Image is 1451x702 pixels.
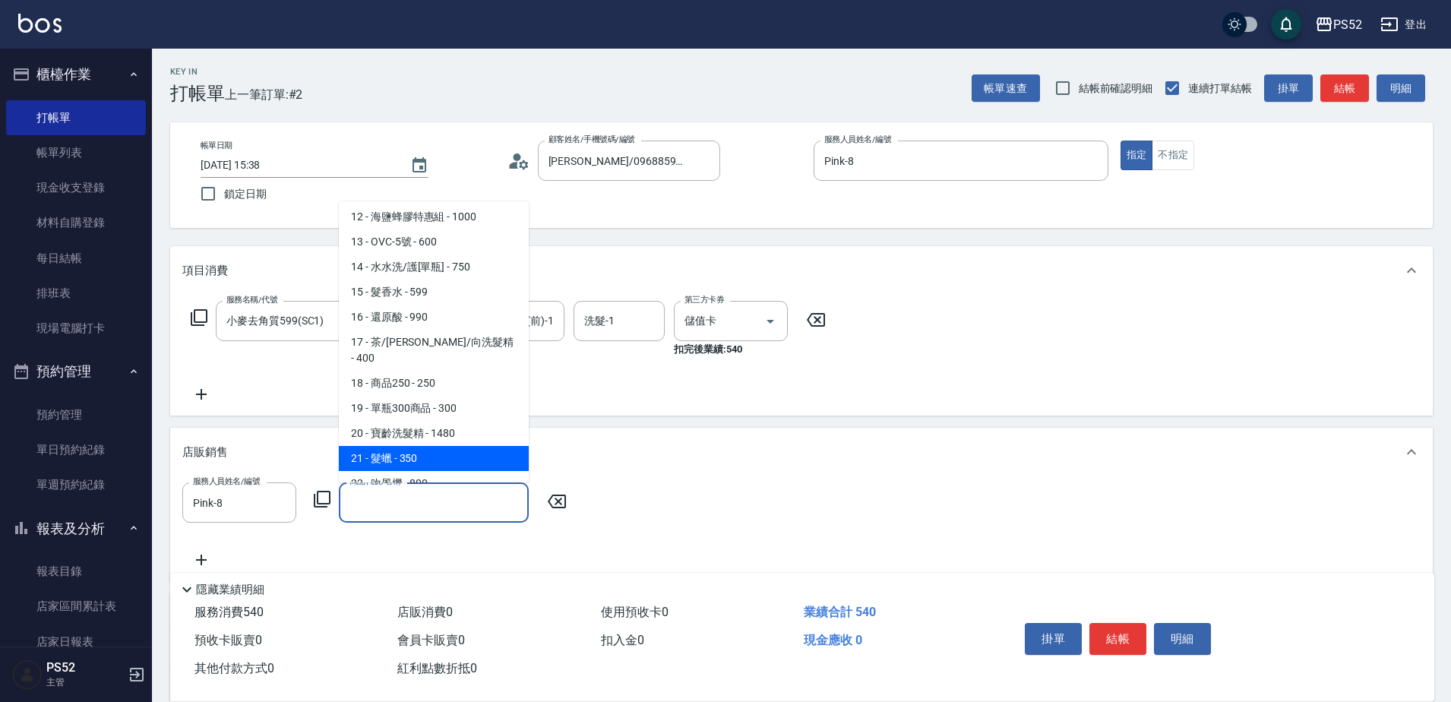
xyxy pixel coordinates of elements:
span: 15 - 髮香水 - 599 [339,280,529,305]
button: 帳單速查 [972,74,1040,103]
button: 明細 [1154,623,1211,655]
a: 現金收支登錄 [6,170,146,205]
button: 指定 [1121,141,1153,170]
label: 服務人員姓名/編號 [193,476,260,487]
button: 不指定 [1152,141,1194,170]
h5: PS52 [46,660,124,675]
span: 18 - 商品250 - 250 [339,371,529,396]
span: 22 - 吹風機 - 800 [339,471,529,496]
button: 報表及分析 [6,509,146,549]
a: 每日結帳 [6,241,146,276]
a: 報表目錄 [6,554,146,589]
a: 材料自購登錄 [6,205,146,240]
div: 店販銷售 [170,428,1433,476]
span: 服務消費 540 [194,605,264,619]
a: 帳單列表 [6,135,146,170]
p: 隱藏業績明細 [196,582,264,598]
a: 排班表 [6,276,146,311]
span: 會員卡販賣 0 [397,633,465,647]
input: YYYY/MM/DD hh:mm [201,153,395,178]
span: 結帳前確認明細 [1079,81,1153,96]
a: 單日預約紀錄 [6,432,146,467]
a: 打帳單 [6,100,146,135]
span: 連續打單結帳 [1188,81,1252,96]
span: 12 - 海鹽蜂膠特惠組 - 1000 [339,204,529,229]
a: 店家區間累計表 [6,589,146,624]
label: 帳單日期 [201,140,232,151]
span: 20 - 寶齡洗髮精 - 1480 [339,421,529,446]
span: 14 - 水水洗/護[單瓶] - 750 [339,255,529,280]
span: 21 - 髮蠟 - 350 [339,446,529,471]
a: 現場電腦打卡 [6,311,146,346]
span: 扣入金 0 [601,633,644,647]
span: 16 - 還原酸 - 990 [339,305,529,330]
button: Open [758,309,782,334]
img: Person [12,659,43,690]
button: 明細 [1377,74,1425,103]
span: 使用預收卡 0 [601,605,669,619]
h2: Key In [170,67,225,77]
label: 服務名稱/代號 [226,294,277,305]
button: 櫃檯作業 [6,55,146,94]
span: 紅利點數折抵 0 [397,661,477,675]
span: 現金應收 0 [804,633,862,647]
button: 結帳 [1320,74,1369,103]
p: 項目消費 [182,263,228,279]
span: 其他付款方式 0 [194,661,274,675]
a: 單週預約紀錄 [6,467,146,502]
span: 鎖定日期 [224,186,267,202]
a: 店家日報表 [6,625,146,659]
label: 顧客姓名/手機號碼/編號 [548,134,635,145]
span: 19 - 單瓶300商品 - 300 [339,396,529,421]
span: 預收卡販賣 0 [194,633,262,647]
img: Logo [18,14,62,33]
h3: 打帳單 [170,83,225,104]
button: Choose date, selected date is 2025-10-08 [401,147,438,184]
button: save [1271,9,1301,40]
span: 上一筆訂單:#2 [225,85,303,104]
button: 預約管理 [6,352,146,391]
button: 掛單 [1025,623,1082,655]
label: 第三方卡券 [684,294,724,305]
button: 登出 [1374,11,1433,39]
p: 主管 [46,675,124,689]
span: 13 - OVC-5號 - 600 [339,229,529,255]
label: 服務人員姓名/編號 [824,134,891,145]
button: PS52 [1309,9,1368,40]
div: 項目消費 [170,246,1433,295]
p: 扣完後業績: 540 [674,341,797,357]
div: PS52 [1333,15,1362,34]
span: 店販消費 0 [397,605,453,619]
a: 預約管理 [6,397,146,432]
span: 業績合計 540 [804,605,876,619]
button: 掛單 [1264,74,1313,103]
span: 17 - 茶/[PERSON_NAME]/向洗髮精 - 400 [339,330,529,371]
p: 店販銷售 [182,444,228,460]
button: 結帳 [1089,623,1146,655]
